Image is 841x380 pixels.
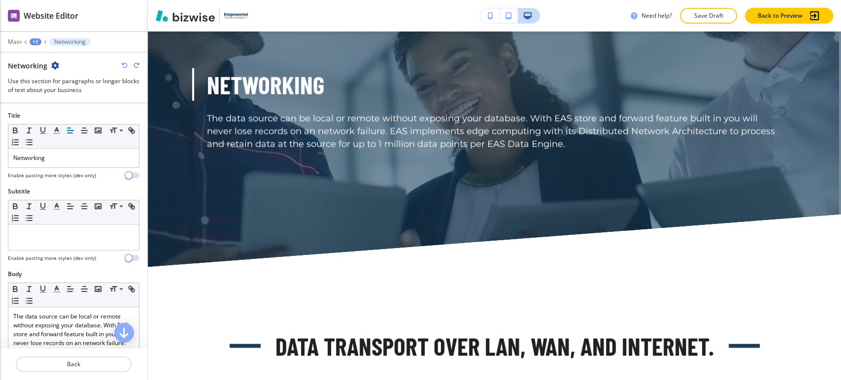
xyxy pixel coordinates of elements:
[745,8,833,24] button: Back to Preview
[8,270,22,279] h2: Body
[49,38,91,46] button: Networking
[8,77,139,95] h3: Use this section for paragraphs or longer blocks of text about your business
[8,61,47,71] h2: Networking
[8,111,20,120] h2: Title
[16,356,132,372] button: Back
[30,38,41,45] button: +2
[693,11,724,20] p: Save Draft
[156,10,215,22] img: Bizwise Logo
[680,8,737,24] button: Save Draft
[207,112,782,151] p: The data source can be local or remote without exposing your database. With EAS store and forward...
[641,11,672,20] h3: Need help?
[8,254,96,262] h4: Enable pasting more styles (dev only)
[54,38,86,45] p: Networking
[275,329,714,362] p: Data transport over LAN, WAN, and Internet.
[8,187,30,196] h2: Subtitle
[13,154,134,162] p: Networking
[17,360,131,369] p: Back
[8,172,96,179] h4: Enable pasting more styles (dev only)
[8,10,20,22] img: editor icon
[224,12,250,19] img: Your Logo
[8,38,22,45] button: Main
[24,10,78,22] h2: Website Editor
[207,68,782,101] p: Networking
[758,11,803,20] p: Back to Preview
